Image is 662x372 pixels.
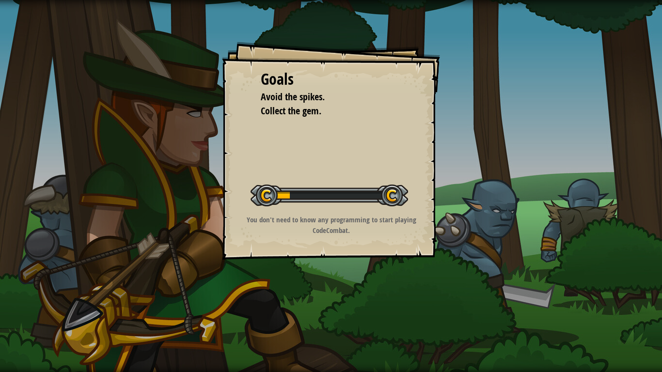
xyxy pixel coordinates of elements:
[261,68,401,91] div: Goals
[234,215,428,235] p: You don't need to know any programming to start playing CodeCombat.
[249,104,399,118] li: Collect the gem.
[261,90,325,103] span: Avoid the spikes.
[249,90,399,104] li: Avoid the spikes.
[261,104,321,117] span: Collect the gem.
